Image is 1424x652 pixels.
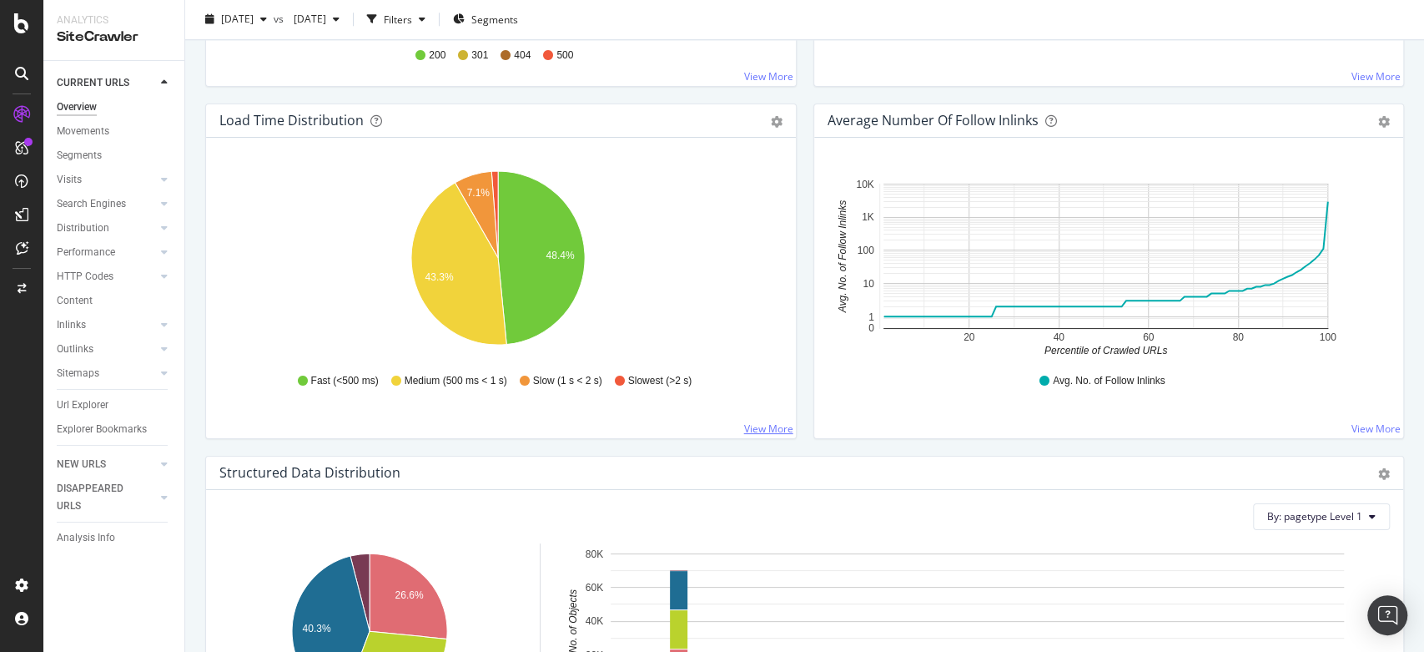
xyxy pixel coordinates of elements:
[471,48,488,63] span: 301
[57,316,86,334] div: Inlinks
[1378,116,1390,128] div: gear
[57,220,109,237] div: Distribution
[963,331,974,343] text: 20
[514,48,531,63] span: 404
[57,74,156,92] a: CURRENT URLS
[1053,374,1165,388] span: Avg. No. of Follow Inlinks
[57,99,97,116] div: Overview
[586,615,603,627] text: 40K
[219,464,400,481] div: Structured Data Distribution
[57,397,173,414] a: Url Explorer
[405,374,507,388] span: Medium (500 ms < 1 s)
[57,268,156,286] a: HTTP Codes
[199,7,274,33] button: [DATE]
[861,211,873,223] text: 1K
[744,422,793,436] a: View More
[274,13,287,27] span: vs
[57,397,108,414] div: Url Explorer
[287,7,346,33] button: [DATE]
[429,48,445,63] span: 200
[57,244,115,261] div: Performance
[556,48,573,63] span: 500
[57,421,173,438] a: Explorer Bookmarks
[546,249,574,260] text: 48.4%
[57,529,115,547] div: Analysis Info
[57,480,141,515] div: DISAPPEARED URLS
[57,268,113,286] div: HTTP Codes
[287,13,326,27] span: 2025 Aug. 1st
[57,147,102,164] div: Segments
[57,74,129,92] div: CURRENT URLS
[57,244,156,261] a: Performance
[57,220,156,237] a: Distribution
[425,271,454,283] text: 43.3%
[57,456,156,473] a: NEW URLS
[628,374,692,388] span: Slowest (>2 s)
[57,529,173,547] a: Analysis Info
[57,195,156,213] a: Search Engines
[57,316,156,334] a: Inlinks
[868,322,873,334] text: 0
[57,171,156,189] a: Visits
[857,245,873,256] text: 100
[1267,509,1362,523] span: By: pagetype Level 1
[219,112,364,129] div: Load Time Distribution
[219,164,775,358] svg: A chart.
[744,69,793,83] a: View More
[57,13,171,28] div: Analytics
[1044,344,1166,356] text: Percentile of Crawled URLs
[1378,468,1390,480] div: gear
[868,311,873,322] text: 1
[221,13,254,27] span: 2025 Sep. 1st
[360,7,432,33] button: Filters
[1367,595,1407,635] div: Open Intercom Messenger
[57,123,109,140] div: Movements
[828,164,1383,358] svg: A chart.
[57,123,173,140] a: Movements
[1351,422,1401,436] a: View More
[533,374,602,388] span: Slow (1 s < 2 s)
[1053,331,1064,343] text: 40
[863,278,874,290] text: 10
[303,623,331,634] text: 40.3%
[828,112,1039,129] div: Average Number of Follow Inlinks
[586,548,603,560] text: 80K
[57,147,173,164] a: Segments
[57,292,93,310] div: Content
[57,365,156,382] a: Sitemaps
[446,7,525,33] button: Segments
[57,292,173,310] a: Content
[57,28,171,47] div: SiteCrawler
[586,582,603,594] text: 60K
[395,589,424,601] text: 26.6%
[57,341,156,358] a: Outlinks
[471,13,518,27] span: Segments
[311,374,379,388] span: Fast (<500 ms)
[836,200,848,314] text: Avg. No. of Follow Inlinks
[57,341,93,358] div: Outlinks
[1253,503,1390,530] button: By: pagetype Level 1
[384,13,412,27] div: Filters
[856,179,873,190] text: 10K
[1351,69,1401,83] a: View More
[771,116,782,128] div: gear
[57,195,126,213] div: Search Engines
[57,421,147,438] div: Explorer Bookmarks
[1232,331,1244,343] text: 80
[57,99,173,116] a: Overview
[57,171,82,189] div: Visits
[57,480,156,515] a: DISAPPEARED URLS
[1319,331,1336,343] text: 100
[57,365,99,382] div: Sitemaps
[467,187,491,199] text: 7.1%
[1142,331,1154,343] text: 60
[57,456,106,473] div: NEW URLS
